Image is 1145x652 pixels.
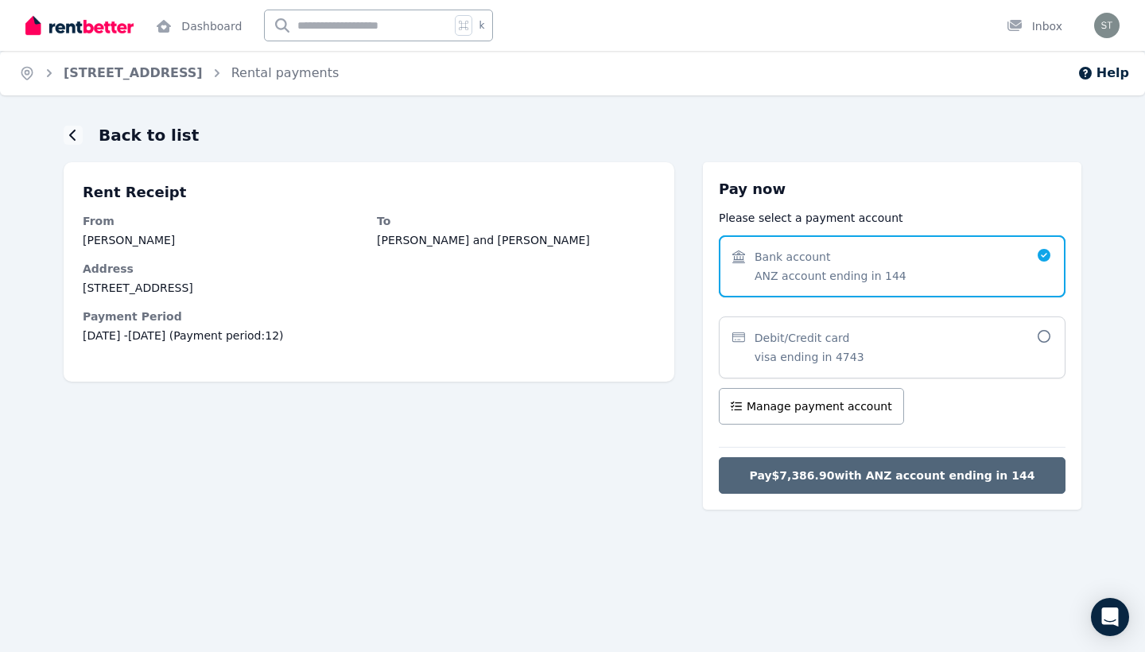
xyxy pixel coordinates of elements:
[755,249,830,265] span: Bank account
[479,19,484,32] span: k
[377,232,655,248] dd: [PERSON_NAME] and [PERSON_NAME]
[83,328,655,343] span: [DATE] - [DATE] (Payment period: 12 )
[83,232,361,248] dd: [PERSON_NAME]
[750,468,1035,483] span: Pay $7,386.90 with ANZ account ending in 144
[83,261,655,277] dt: Address
[719,210,1065,226] p: Please select a payment account
[25,14,134,37] img: RentBetter
[1077,64,1129,83] button: Help
[1094,13,1120,38] img: Stephen McAlpine
[755,349,864,365] span: visa ending in 4743
[83,213,361,229] dt: From
[747,398,892,414] span: Manage payment account
[83,181,655,204] p: Rent Receipt
[719,178,1065,200] h3: Pay now
[377,213,655,229] dt: To
[755,268,906,284] span: ANZ account ending in 144
[83,280,655,296] dd: [STREET_ADDRESS]
[1091,598,1129,636] div: Open Intercom Messenger
[99,124,199,146] h1: Back to list
[64,65,203,80] a: [STREET_ADDRESS]
[83,309,655,324] dt: Payment Period
[1007,18,1062,34] div: Inbox
[231,65,340,80] a: Rental payments
[719,388,904,425] button: Manage payment account
[719,457,1065,494] button: Pay$7,386.90with ANZ account ending in 144
[755,330,850,346] span: Debit/Credit card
